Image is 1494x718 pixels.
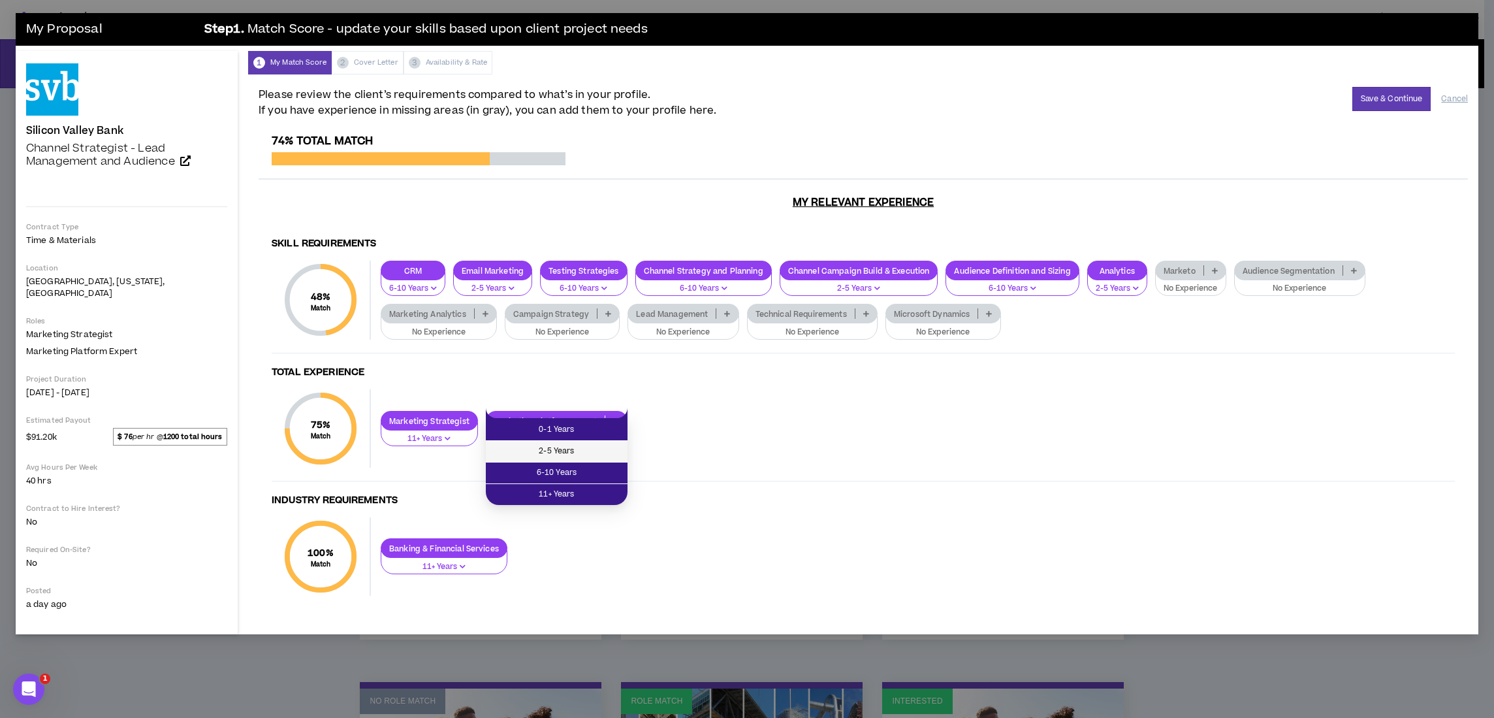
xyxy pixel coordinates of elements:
button: No Experience [628,316,739,340]
p: Avg Hours Per Week [26,463,227,472]
b: Step 1 . [204,20,244,39]
p: Estimated Payout [26,416,227,425]
button: 6-10 Years [946,272,1079,297]
span: 2-5 Years [494,444,620,459]
button: No Experience [747,316,878,340]
p: Microsoft Dynamics [886,309,978,319]
p: Contract Type [26,222,227,232]
button: 2-5 Years [453,272,532,297]
span: 0-1 Years [494,423,620,437]
span: Marketing Platform Expert [26,346,137,357]
h4: Silicon Valley Bank [26,125,123,137]
p: 6-10 Years [389,283,437,295]
p: No Experience [755,327,869,338]
p: Analytics [1088,266,1147,276]
p: a day ago [26,598,227,610]
span: 1 [40,674,50,684]
span: 6-10 Years [494,466,620,480]
button: No Experience [885,316,1001,340]
h4: Industry Requirements [272,495,1455,507]
button: 6-10 Years [635,272,772,297]
button: 6-10 Years [540,272,628,297]
p: Marketing Analytics [381,309,474,319]
p: 2-5 Years [462,283,524,295]
p: Contract to Hire Interest? [26,504,227,514]
button: 2-5 Years [780,272,938,297]
button: No Experience [1234,272,1365,297]
small: Match [311,304,331,313]
p: No [26,557,227,569]
div: My Match Score [248,51,332,74]
p: Channel Campaign Build & Execution [780,266,938,276]
p: No [26,516,227,528]
p: Posted [26,586,227,596]
p: Marketing Strategist [381,416,477,426]
p: Channel Strategy and Planning [636,266,771,276]
p: [GEOGRAPHIC_DATA], [US_STATE], [GEOGRAPHIC_DATA] [26,276,227,299]
p: Email Marketing [454,266,532,276]
p: Roles [26,316,227,326]
p: 6-10 Years [954,283,1070,295]
p: No Experience [389,327,488,338]
button: Save & Continue [1352,87,1431,111]
strong: $ 76 [118,432,132,442]
button: 6-10 Years [381,272,445,297]
button: No Experience [1155,272,1226,297]
p: [DATE] - [DATE] [26,387,227,399]
span: 100 % [308,546,334,560]
span: Please review the client’s requirements compared to what’s in your profile. If you have experienc... [259,87,716,118]
span: 48 % [311,290,331,304]
p: 40 hrs [26,475,227,487]
p: Technical Requirements [748,309,855,319]
span: Match Score - update your skills based upon client project needs [247,20,648,39]
button: No Experience [381,316,497,340]
p: 11+ Years [389,433,469,445]
span: $91.20k [26,429,57,444]
p: 6-10 Years [548,283,619,295]
p: Required On-Site? [26,545,227,555]
h3: My Proposal [26,16,196,42]
h4: Total Experience [272,367,1455,379]
p: 11+ Years [389,561,499,573]
p: No Experience [1164,283,1218,295]
span: 1 [253,57,265,69]
p: Campaign Strategy [505,309,597,319]
p: Audience Definition and Sizing [946,266,1078,276]
h4: Skill Requirements [272,238,1455,250]
h3: My Relevant Experience [259,196,1468,225]
span: 74% Total Match [272,133,373,149]
p: Time & Materials [26,235,227,246]
button: Cancel [1441,88,1468,110]
p: Lead Management [628,309,716,319]
p: CRM [381,266,445,276]
button: No Experience [505,316,620,340]
span: 75 % [311,418,331,432]
p: Location [26,263,227,273]
p: No Experience [894,327,993,338]
p: 2-5 Years [788,283,930,295]
strong: 1200 total hours [163,432,223,442]
p: 2-5 Years [1096,283,1139,295]
p: Banking & Financial Services [381,544,507,553]
small: Match [308,560,334,569]
p: No Experience [513,327,612,338]
p: No Experience [636,327,730,338]
a: Channel Strategist - Lead Management and Audience [26,142,227,168]
button: 11+ Years [381,422,478,447]
span: Channel Strategist - Lead Management and Audience [26,140,175,169]
span: 11+ Years [494,487,620,502]
p: Project Duration [26,374,227,384]
p: Marketo [1156,266,1203,276]
p: Testing Strategies [541,266,627,276]
button: 2-5 Years [1087,272,1147,297]
span: Marketing Strategist [26,329,112,340]
p: No Experience [1243,283,1357,295]
iframe: Intercom live chat [13,674,44,705]
small: Match [311,432,331,441]
button: 11+ Years [381,550,507,575]
p: 6-10 Years [644,283,763,295]
p: Audience Segmentation [1235,266,1343,276]
span: per hr @ [113,428,227,445]
p: Marketing Platform Expert [486,416,605,426]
